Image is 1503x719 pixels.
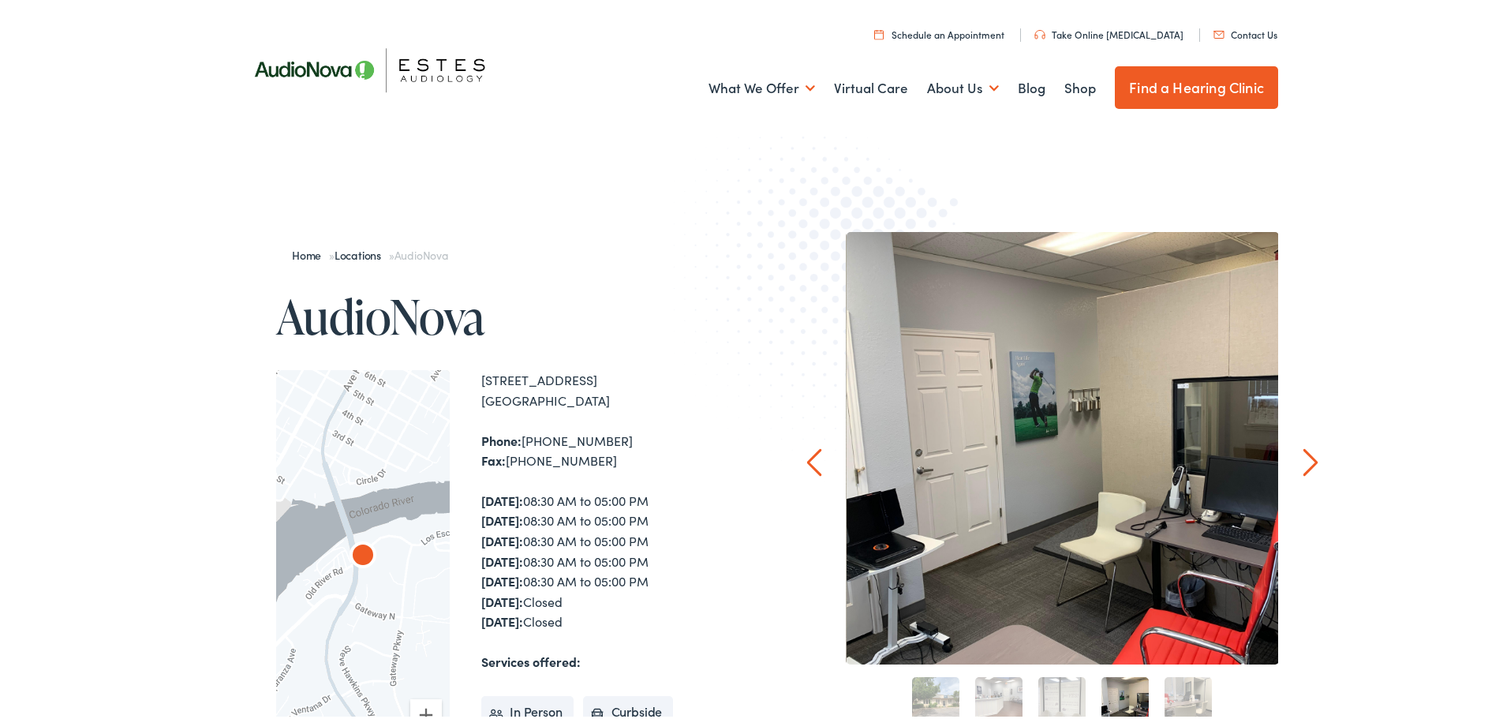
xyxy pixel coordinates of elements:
a: Schedule an Appointment [874,24,1004,38]
a: Blog [1018,56,1045,114]
div: [PHONE_NUMBER] [PHONE_NUMBER] [481,428,757,468]
a: Locations [335,244,389,260]
span: AudioNova [394,244,448,260]
strong: [DATE]: [481,489,523,506]
div: 08:30 AM to 05:00 PM 08:30 AM to 05:00 PM 08:30 AM to 05:00 PM 08:30 AM to 05:00 PM 08:30 AM to 0... [481,488,757,629]
strong: Phone: [481,429,522,446]
strong: Services offered: [481,650,581,667]
a: Prev [807,445,822,474]
img: utility icon [1213,28,1224,36]
a: Virtual Care [834,56,908,114]
div: AudioNova [344,535,382,573]
a: Find a Hearing Clinic [1115,63,1278,106]
strong: [DATE]: [481,590,523,607]
strong: [DATE]: [481,508,523,526]
div: [STREET_ADDRESS] [GEOGRAPHIC_DATA] [481,367,757,407]
a: Next [1303,445,1318,474]
strong: [DATE]: [481,549,523,567]
a: Contact Us [1213,24,1277,38]
h1: AudioNova [276,287,757,339]
a: About Us [927,56,999,114]
a: What We Offer [709,56,815,114]
strong: Fax: [481,448,506,466]
strong: [DATE]: [481,569,523,586]
a: Home [292,244,329,260]
span: » » [292,244,448,260]
img: utility icon [874,26,884,36]
img: utility icon [1034,27,1045,36]
strong: [DATE]: [481,609,523,627]
strong: [DATE]: [481,529,523,546]
a: Shop [1064,56,1096,114]
a: Take Online [MEDICAL_DATA] [1034,24,1183,38]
